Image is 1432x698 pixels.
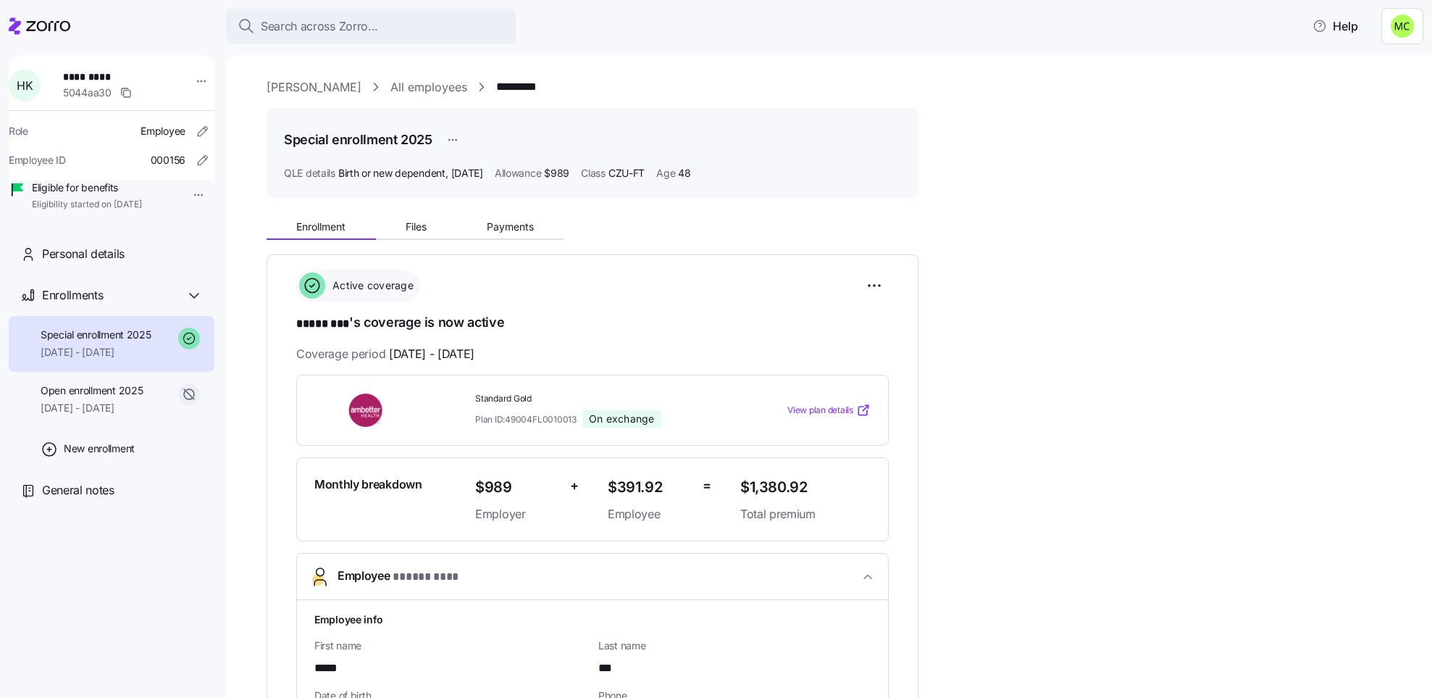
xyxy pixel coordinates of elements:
span: Monthly breakdown [314,475,422,494]
span: View plan details [787,404,853,417]
span: Payments [487,222,534,232]
span: Class [581,166,606,180]
span: $989 [475,475,558,499]
span: Employee [608,505,691,523]
span: Plan ID: 49004FL0010013 [475,413,577,425]
span: New enrollment [64,441,135,456]
span: 5044aa30 [63,86,112,100]
span: [DATE] - [DATE] [389,345,474,363]
span: Employee [338,567,459,586]
button: Search across Zorro... [226,9,516,43]
span: 000156 [151,153,185,167]
span: Help [1312,17,1358,35]
span: H K [17,80,33,91]
span: Files [406,222,427,232]
span: Birth or new dependent , [338,166,483,180]
a: [PERSON_NAME] [267,78,361,96]
span: Personal details [42,245,125,263]
span: [DATE] - [DATE] [41,401,143,415]
img: Ambetter [314,394,419,427]
span: = [703,475,711,497]
h1: Special enrollment 2025 [284,130,432,149]
span: Employer [475,505,558,523]
span: $989 [544,166,569,180]
span: Allowance [495,166,541,180]
span: Total premium [740,505,871,523]
span: Standard Gold [475,393,729,405]
span: CZU-FT [608,166,645,180]
span: Search across Zorro... [261,17,378,36]
span: QLE details [284,166,335,180]
span: Employee ID [9,153,66,167]
span: General notes [42,481,114,499]
span: Employee [141,124,185,138]
span: $1,380.92 [740,475,871,499]
span: Open enrollment 2025 [41,383,143,398]
span: [DATE] - [DATE] [41,345,151,360]
h1: Employee info [314,612,871,627]
span: Enrollment [296,222,346,232]
span: Last name [598,639,871,653]
span: First name [314,639,587,653]
img: fb6fbd1e9160ef83da3948286d18e3ea [1391,14,1414,38]
button: Help [1301,12,1370,41]
span: Enrollments [42,286,103,304]
span: On exchange [589,412,655,425]
span: Age [656,166,675,180]
span: Eligibility started on [DATE] [32,199,142,211]
span: + [570,475,579,497]
span: Role [9,124,28,138]
a: View plan details [787,403,871,417]
span: 48 [678,166,690,180]
a: All employees [390,78,467,96]
span: [DATE] [451,166,483,180]
span: Special enrollment 2025 [41,328,151,342]
span: $391.92 [608,475,691,499]
span: Coverage period [296,345,474,363]
h1: 's coverage is now active [296,313,889,333]
span: Active coverage [328,278,414,293]
span: Eligible for benefits [32,180,142,195]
